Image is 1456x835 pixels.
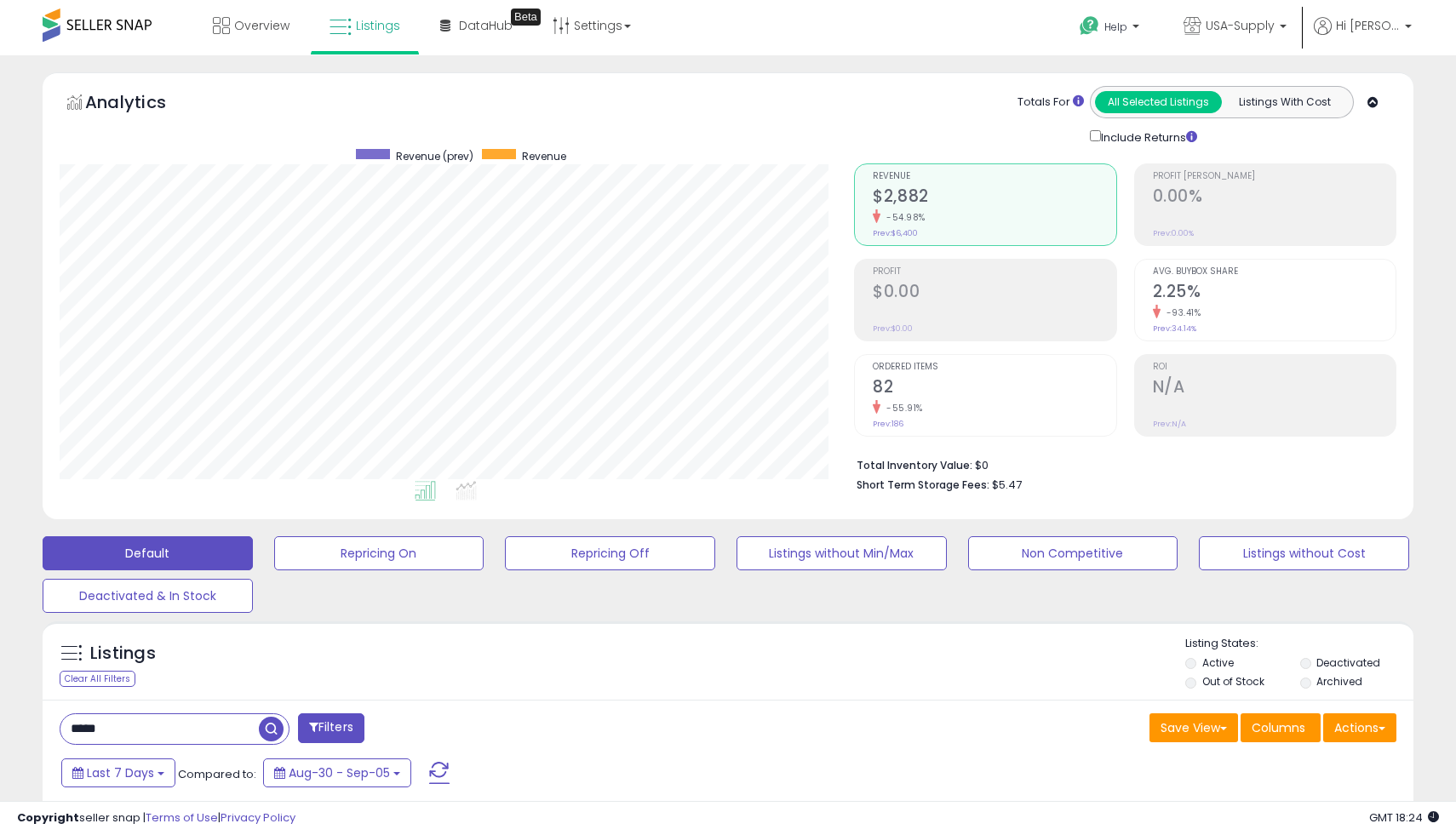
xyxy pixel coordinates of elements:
[1323,713,1396,742] button: Actions
[1153,377,1396,400] h2: N/A
[1077,127,1218,146] div: Include Returns
[146,809,218,826] a: Terms of Use
[880,402,923,415] small: -55.91%
[992,477,1022,493] span: $5.47
[43,579,253,613] button: Deactivated & In Stock
[1079,15,1100,37] i: Get Help
[1202,674,1264,689] label: Out of Stock
[396,149,473,163] span: Revenue (prev)
[1369,809,1439,826] span: 2025-09-13 18:24 GMT
[873,363,1115,372] span: Ordered Items
[1185,636,1413,652] p: Listing States:
[43,536,253,570] button: Default
[85,90,199,118] h5: Analytics
[857,478,989,492] b: Short Term Storage Fees:
[511,9,541,26] div: Tooltip anchor
[1202,655,1234,670] label: Active
[17,809,79,826] strong: Copyright
[873,228,918,238] small: Prev: $6,400
[1066,3,1156,55] a: Help
[289,764,390,781] span: Aug-30 - Sep-05
[274,536,484,570] button: Repricing On
[873,323,913,334] small: Prev: $0.00
[1104,20,1127,34] span: Help
[17,810,295,826] div: seller snap | |
[857,458,972,472] b: Total Inventory Value:
[1241,713,1321,742] button: Columns
[1017,94,1084,111] div: Totals For
[221,809,295,826] a: Privacy Policy
[1153,419,1186,429] small: Prev: N/A
[1149,713,1238,742] button: Save View
[298,713,364,743] button: Filters
[60,671,135,687] div: Clear All Filters
[1199,536,1409,570] button: Listings without Cost
[356,17,400,34] span: Listings
[263,758,411,787] button: Aug-30 - Sep-05
[61,758,175,787] button: Last 7 Days
[522,149,566,163] span: Revenue
[1221,91,1348,113] button: Listings With Cost
[1252,719,1305,736] span: Columns
[1336,17,1400,34] span: Hi [PERSON_NAME]
[1153,282,1396,305] h2: 2.25%
[1316,674,1362,689] label: Archived
[1153,323,1196,334] small: Prev: 34.14%
[459,17,513,34] span: DataHub
[90,642,156,666] h5: Listings
[234,17,289,34] span: Overview
[178,766,256,782] span: Compared to:
[1316,655,1380,670] label: Deactivated
[1153,363,1396,372] span: ROI
[873,172,1115,181] span: Revenue
[1206,17,1275,34] span: USA-Supply
[1095,91,1222,113] button: All Selected Listings
[880,211,926,224] small: -54.98%
[505,536,715,570] button: Repricing Off
[737,536,947,570] button: Listings without Min/Max
[1153,172,1396,181] span: Profit [PERSON_NAME]
[1161,306,1201,319] small: -93.41%
[87,764,154,781] span: Last 7 Days
[1153,186,1396,209] h2: 0.00%
[1153,228,1194,238] small: Prev: 0.00%
[873,377,1115,400] h2: 82
[1153,267,1396,277] span: Avg. Buybox Share
[857,454,1384,474] li: $0
[968,536,1178,570] button: Non Competitive
[1314,17,1412,55] a: Hi [PERSON_NAME]
[873,282,1115,305] h2: $0.00
[873,267,1115,277] span: Profit
[873,419,903,429] small: Prev: 186
[873,186,1115,209] h2: $2,882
